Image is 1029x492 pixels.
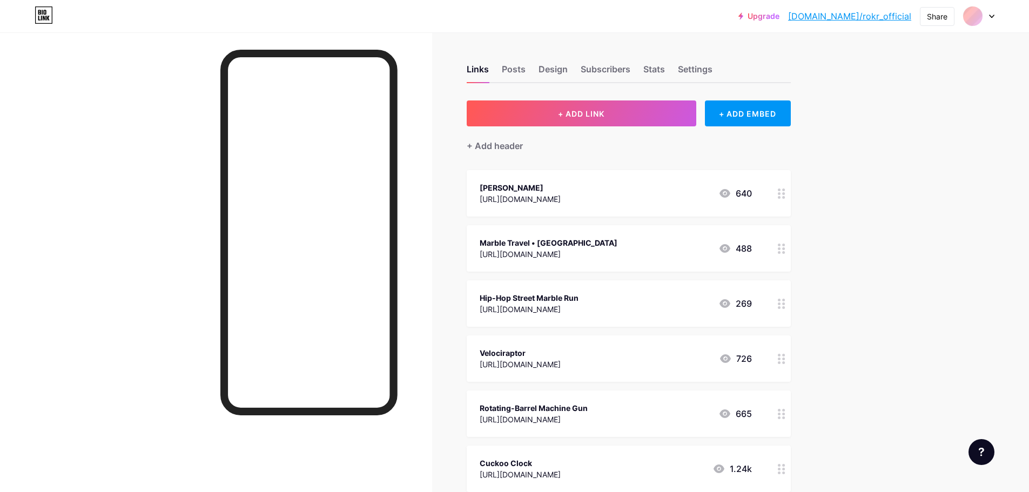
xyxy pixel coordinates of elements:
[480,193,561,205] div: [URL][DOMAIN_NAME]
[480,414,588,425] div: [URL][DOMAIN_NAME]
[480,292,579,304] div: Hip-Hop Street Marble Run
[480,402,588,414] div: Rotating-Barrel Machine Gun
[788,10,911,23] a: [DOMAIN_NAME]/rokr_official
[480,304,579,315] div: [URL][DOMAIN_NAME]
[502,63,526,82] div: Posts
[467,100,696,126] button: + ADD LINK
[480,237,617,248] div: Marble Travel • [GEOGRAPHIC_DATA]
[558,109,604,118] span: + ADD LINK
[718,407,752,420] div: 665
[927,11,947,22] div: Share
[480,248,617,260] div: [URL][DOMAIN_NAME]
[467,139,523,152] div: + Add header
[480,347,561,359] div: Velociraptor
[678,63,712,82] div: Settings
[718,187,752,200] div: 640
[480,469,561,480] div: [URL][DOMAIN_NAME]
[480,359,561,370] div: [URL][DOMAIN_NAME]
[705,100,791,126] div: + ADD EMBED
[712,462,752,475] div: 1.24k
[480,457,561,469] div: Cuckoo Clock
[581,63,630,82] div: Subscribers
[480,182,561,193] div: [PERSON_NAME]
[467,63,489,82] div: Links
[643,63,665,82] div: Stats
[539,63,568,82] div: Design
[738,12,779,21] a: Upgrade
[718,297,752,310] div: 269
[718,242,752,255] div: 488
[719,352,752,365] div: 726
